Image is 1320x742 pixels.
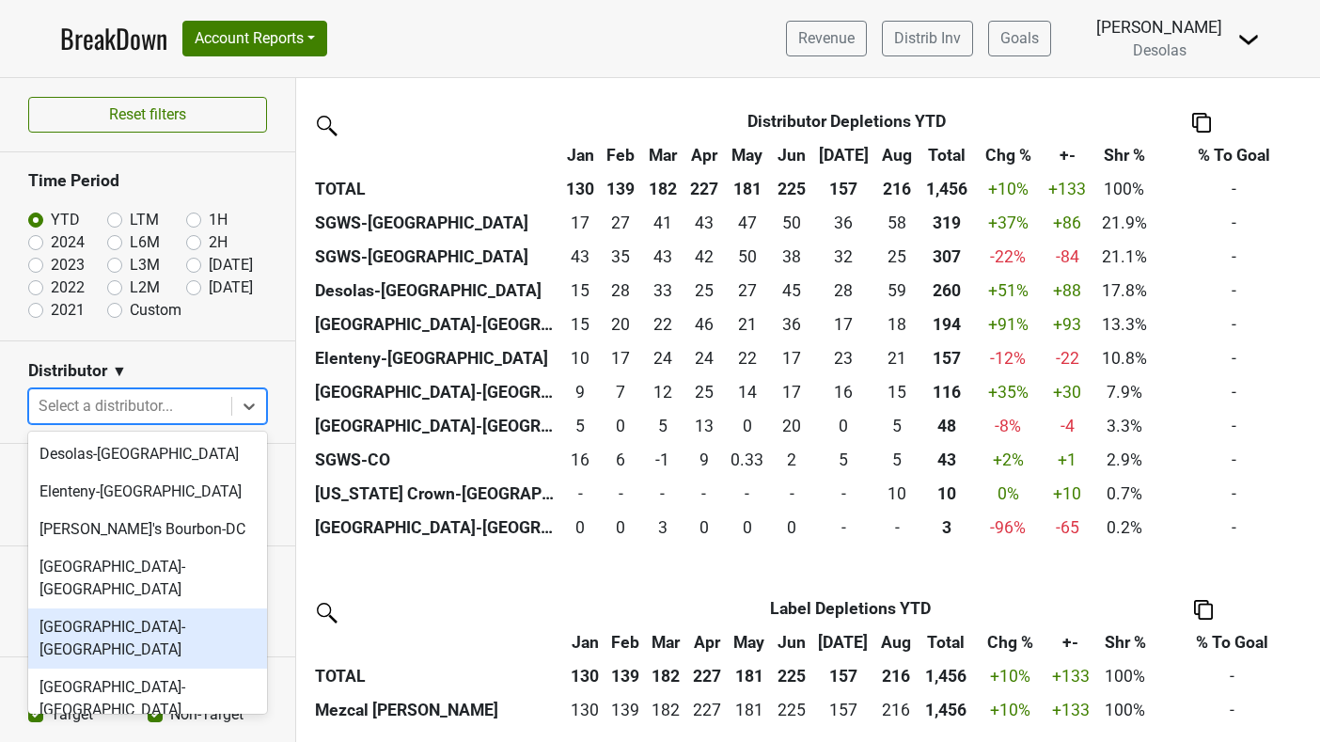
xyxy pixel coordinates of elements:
[645,312,680,337] div: 22
[729,448,767,472] div: 0.33
[817,380,871,404] div: 16
[1092,341,1156,375] td: 10.8%
[729,482,767,506] div: -
[919,341,974,375] th: 157.330
[875,206,919,240] td: 58
[771,341,812,375] td: 16.5
[1048,180,1086,198] span: +133
[875,138,919,172] th: Aug: activate to sort column ascending
[689,312,719,337] div: 46
[28,435,267,473] div: Desolas-[GEOGRAPHIC_DATA]
[28,97,267,133] button: Reset filters
[605,448,636,472] div: 6
[565,482,596,506] div: -
[924,482,969,506] div: 10
[875,443,919,477] td: 5.167
[310,477,560,511] th: [US_STATE] Crown-[GEOGRAPHIC_DATA]
[645,380,680,404] div: 12
[51,209,80,231] label: YTD
[812,477,875,511] td: 0
[645,278,680,303] div: 33
[879,448,915,472] div: 5
[605,245,636,269] div: 35
[1156,172,1311,206] td: -
[565,312,596,337] div: 15
[919,443,974,477] th: 42.834
[1092,308,1156,341] td: 13.3%
[1047,380,1088,404] div: +30
[601,443,641,477] td: 6.167
[776,211,808,235] div: 50
[601,240,641,274] td: 34.672
[817,312,871,337] div: 17
[1047,312,1088,337] div: +93
[724,308,771,341] td: 20.5
[645,211,680,235] div: 41
[684,274,724,308] td: 24.668
[641,308,684,341] td: 22
[974,341,1043,375] td: -12 %
[641,477,684,511] td: 0
[601,409,641,443] td: 0
[771,477,812,511] td: 0
[882,21,973,56] a: Distrib Inv
[1047,482,1088,506] div: +10
[812,308,875,341] td: 16.5
[771,511,812,545] td: 0
[1156,443,1311,477] td: -
[684,308,724,341] td: 46
[689,482,719,506] div: -
[812,443,875,477] td: 4.501
[60,19,167,58] a: BreakDown
[310,625,565,659] th: &nbsp;: activate to sort column ascending
[605,414,636,438] div: 0
[924,312,969,337] div: 194
[565,380,596,404] div: 9
[209,231,228,254] label: 2H
[919,375,974,409] th: 115.570
[310,511,560,545] th: [GEOGRAPHIC_DATA]-[GEOGRAPHIC_DATA]
[130,276,160,299] label: L2M
[51,276,85,299] label: 2022
[729,278,767,303] div: 27
[641,511,684,545] td: 3
[771,443,812,477] td: 2.499
[1156,341,1311,375] td: -
[601,274,641,308] td: 28.169
[1092,138,1156,172] th: Shr %: activate to sort column ascending
[812,206,875,240] td: 36.333
[601,375,641,409] td: 6.84
[729,312,767,337] div: 21
[560,477,601,511] td: 0
[689,278,719,303] div: 25
[565,448,596,472] div: 16
[729,346,767,371] div: 22
[641,138,684,172] th: Mar: activate to sort column ascending
[812,511,875,545] td: 0
[684,172,724,206] th: 227
[771,138,812,172] th: Jun: activate to sort column ascending
[601,206,641,240] td: 27
[924,278,969,303] div: 260
[310,109,340,139] img: filter
[974,409,1043,443] td: -8 %
[879,312,915,337] div: 18
[879,380,915,404] div: 15
[776,346,808,371] div: 17
[1156,409,1311,443] td: -
[310,596,340,626] img: filter
[560,409,601,443] td: 5
[641,240,684,274] td: 43.166
[875,240,919,274] td: 24.834
[879,346,915,371] div: 21
[686,625,727,659] th: Apr: activate to sort column ascending
[641,375,684,409] td: 12.18
[724,375,771,409] td: 14.01
[817,211,871,235] div: 36
[605,380,636,404] div: 7
[28,669,267,729] div: [GEOGRAPHIC_DATA]-[GEOGRAPHIC_DATA]
[130,231,160,254] label: L6M
[601,477,641,511] td: 0
[786,21,867,56] a: Revenue
[130,254,160,276] label: L3M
